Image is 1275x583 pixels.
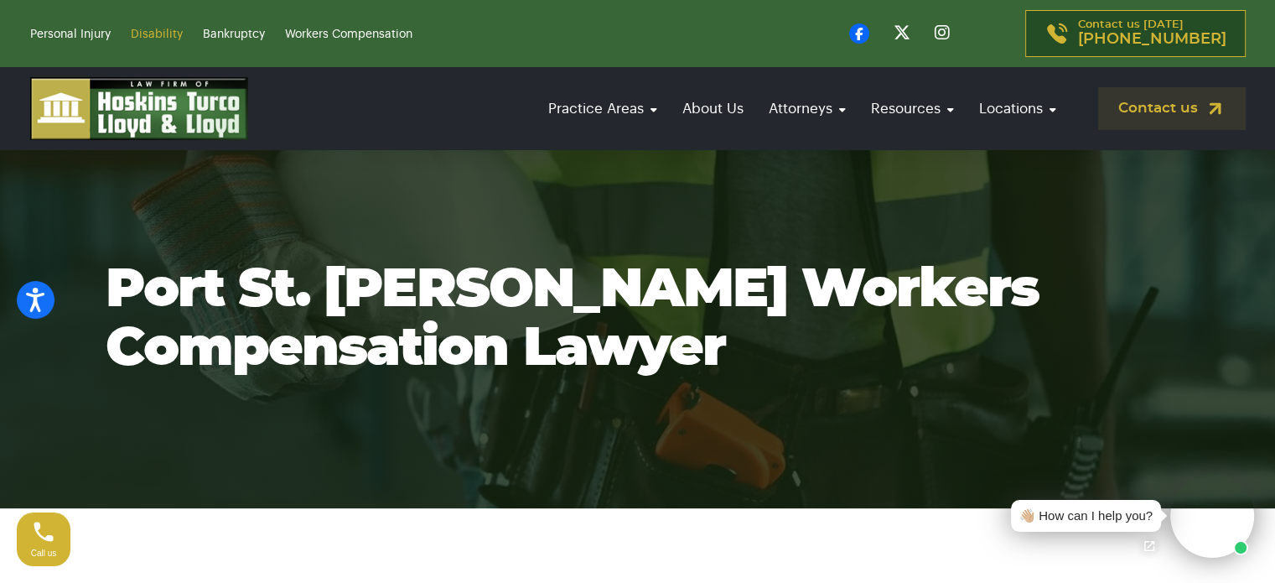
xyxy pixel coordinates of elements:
[1098,87,1246,130] a: Contact us
[31,549,57,558] span: Call us
[540,85,666,133] a: Practice Areas
[1025,10,1246,57] a: Contact us [DATE][PHONE_NUMBER]
[1078,31,1226,48] span: [PHONE_NUMBER]
[203,29,265,40] a: Bankruptcy
[1078,19,1226,48] p: Contact us [DATE]
[674,85,752,133] a: About Us
[1132,528,1167,564] a: Open chat
[863,85,962,133] a: Resources
[285,29,412,40] a: Workers Compensation
[971,85,1065,133] a: Locations
[30,29,111,40] a: Personal Injury
[106,261,1170,378] h1: Port St. [PERSON_NAME] Workers Compensation Lawyer
[131,29,183,40] a: Disability
[760,85,854,133] a: Attorneys
[30,77,248,140] img: logo
[1019,507,1153,526] div: 👋🏼 How can I help you?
